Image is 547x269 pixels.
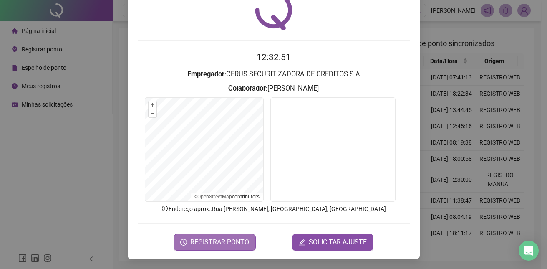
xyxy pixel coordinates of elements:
[309,237,367,247] span: SOLICITAR AJUSTE
[174,234,256,251] button: REGISTRAR PONTO
[138,83,410,94] h3: : [PERSON_NAME]
[519,241,539,261] div: Open Intercom Messenger
[149,101,156,109] button: +
[149,109,156,117] button: –
[228,84,266,92] strong: Colaborador
[138,204,410,213] p: Endereço aprox. : Rua [PERSON_NAME], [GEOGRAPHIC_DATA], [GEOGRAPHIC_DATA]
[194,194,261,200] li: © contributors.
[257,52,291,62] time: 12:32:51
[197,194,232,200] a: OpenStreetMap
[292,234,373,251] button: editSOLICITAR AJUSTE
[180,239,187,246] span: clock-circle
[299,239,305,246] span: edit
[161,205,169,212] span: info-circle
[190,237,249,247] span: REGISTRAR PONTO
[187,70,224,78] strong: Empregador
[138,69,410,80] h3: : CERUS SECURITIZADORA DE CREDITOS S.A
